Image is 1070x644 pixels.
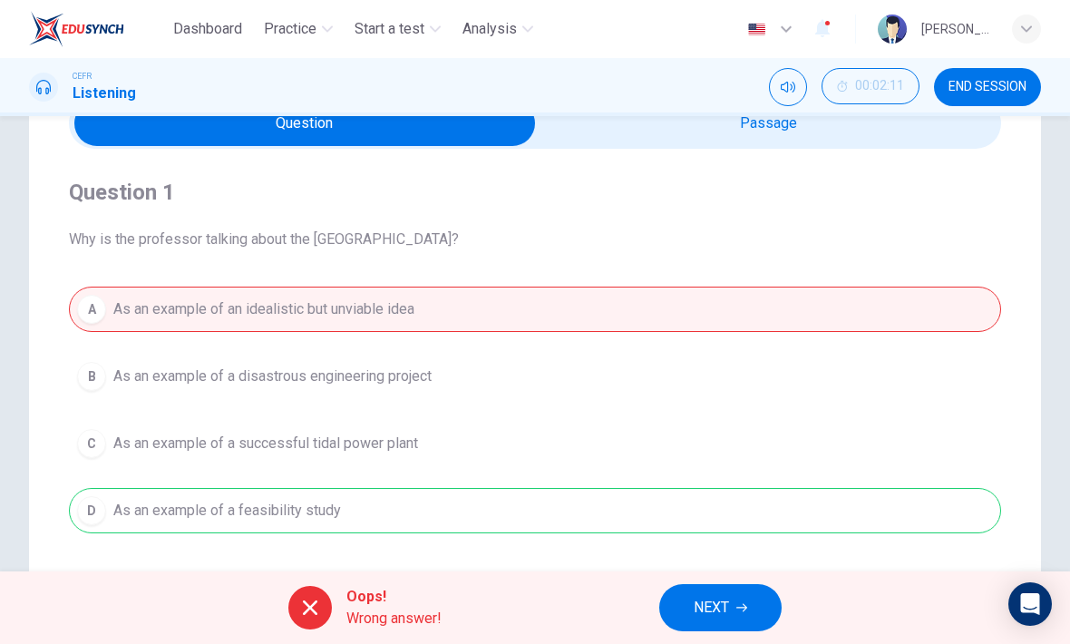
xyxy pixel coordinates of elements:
[73,70,92,83] span: CEFR
[769,68,807,106] div: Mute
[264,18,316,40] span: Practice
[166,13,249,45] button: Dashboard
[745,23,768,36] img: en
[855,79,904,93] span: 00:02:11
[659,584,782,631] button: NEXT
[878,15,907,44] img: Profile picture
[173,18,242,40] span: Dashboard
[257,13,340,45] button: Practice
[346,608,442,629] span: Wrong answer!
[822,68,919,106] div: Hide
[355,18,424,40] span: Start a test
[694,595,729,620] span: NEXT
[346,586,442,608] span: Oops!
[948,80,1026,94] span: END SESSION
[921,18,990,40] div: [PERSON_NAME]
[462,18,517,40] span: Analysis
[69,229,1001,250] span: Why is the professor talking about the [GEOGRAPHIC_DATA]?
[822,68,919,104] button: 00:02:11
[73,83,136,104] h1: Listening
[29,11,124,47] img: EduSynch logo
[69,178,1001,207] h4: Question 1
[1008,582,1052,626] div: Open Intercom Messenger
[934,68,1041,106] button: END SESSION
[347,13,448,45] button: Start a test
[455,13,540,45] button: Analysis
[29,11,166,47] a: EduSynch logo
